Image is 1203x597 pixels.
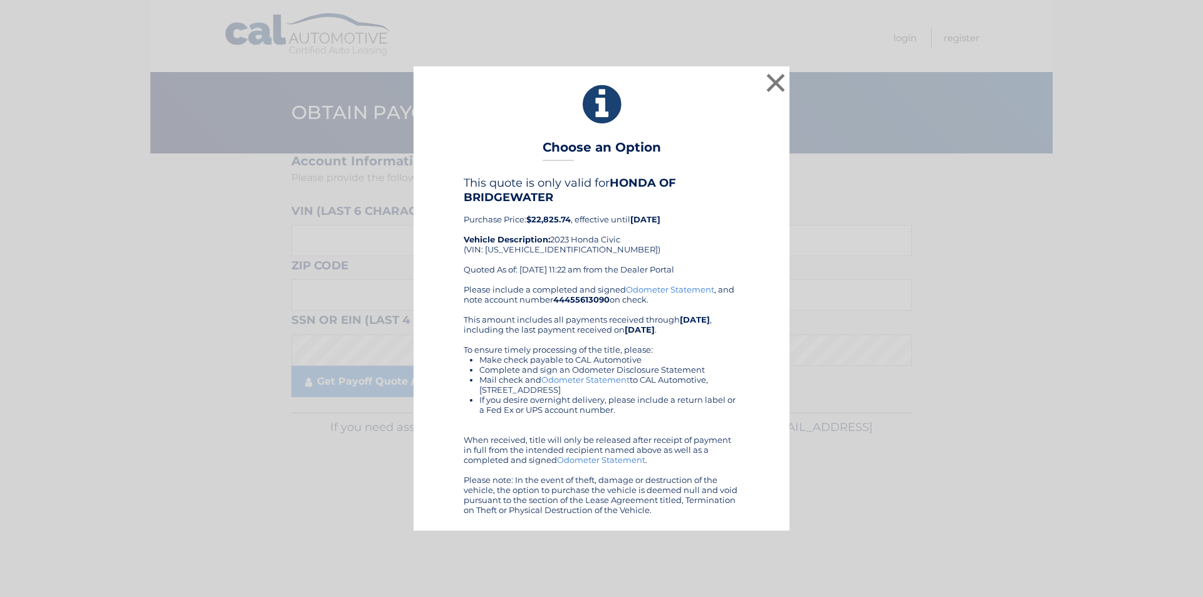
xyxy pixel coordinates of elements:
b: 44455613090 [553,294,610,304]
h3: Choose an Option [543,140,661,162]
a: Odometer Statement [626,284,714,294]
b: $22,825.74 [526,214,571,224]
b: [DATE] [630,214,660,224]
a: Odometer Statement [557,455,645,465]
button: × [763,70,788,95]
b: HONDA OF BRIDGEWATER [464,176,676,204]
li: Complete and sign an Odometer Disclosure Statement [479,365,739,375]
div: Please include a completed and signed , and note account number on check. This amount includes al... [464,284,739,515]
a: Odometer Statement [541,375,630,385]
strong: Vehicle Description: [464,234,550,244]
li: Mail check and to CAL Automotive, [STREET_ADDRESS] [479,375,739,395]
li: If you desire overnight delivery, please include a return label or a Fed Ex or UPS account number. [479,395,739,415]
div: Purchase Price: , effective until 2023 Honda Civic (VIN: [US_VEHICLE_IDENTIFICATION_NUMBER]) Quot... [464,176,739,284]
b: [DATE] [680,314,710,324]
h4: This quote is only valid for [464,176,739,204]
li: Make check payable to CAL Automotive [479,355,739,365]
b: [DATE] [625,324,655,335]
